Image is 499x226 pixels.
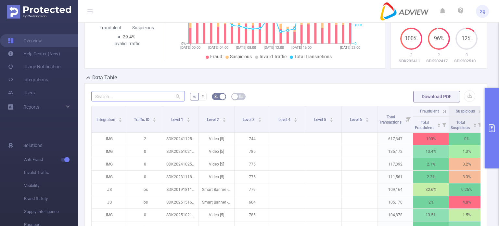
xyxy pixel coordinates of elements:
[473,122,477,124] i: icon: caret-up
[413,183,449,196] p: 32.6%
[123,34,135,39] span: 29.4%
[258,117,262,119] i: icon: caret-up
[258,117,262,121] div: Sort
[163,158,198,170] p: SDK20241025100948lrli6lencunfl1z
[451,120,471,130] span: Total Suspicious
[96,117,116,122] span: Integration
[134,117,150,122] span: Traffic ID
[235,145,270,158] p: 785
[235,183,270,196] p: 779
[8,86,35,99] a: Users
[91,91,185,101] input: Search...
[92,74,117,82] h2: Data Table
[258,119,262,121] i: icon: caret-down
[92,171,127,183] p: IMG
[397,52,425,58] p: 2
[377,171,413,183] p: 111,561
[243,117,256,122] span: Level 3
[127,158,163,170] p: 0
[7,5,71,19] img: Protected Media
[377,133,413,145] p: 617,347
[163,183,198,196] p: SDK20191811061225glpgaku0pgvq7an
[222,119,226,121] i: icon: caret-down
[294,117,297,119] i: icon: caret-up
[199,133,234,145] p: Video [5]
[473,125,477,126] i: icon: caret-down
[449,209,484,221] p: 1.5%
[473,122,477,126] div: Sort
[294,117,298,121] div: Sort
[365,117,369,119] i: icon: caret-up
[235,171,270,183] p: 775
[449,171,484,183] p: 3.3%
[354,23,363,27] tspan: 100K
[230,54,252,59] span: Suspicious
[199,196,234,208] p: Smart Banner - 320x50 [0]
[453,52,480,58] p: 0
[208,46,228,50] tspan: [DATE] 04:00
[291,46,312,50] tspan: [DATE] 16:00
[127,196,163,208] p: ios
[127,24,160,31] div: Suspicious
[449,158,484,170] p: 3.2%
[329,119,333,121] i: icon: caret-down
[119,117,122,119] i: icon: caret-up
[118,117,122,121] div: Sort
[92,183,127,196] p: JS
[127,145,163,158] p: 0
[127,209,163,221] p: 0
[235,209,270,221] p: 785
[350,117,363,122] span: Level 6
[413,91,460,102] button: Download PDF
[235,196,270,208] p: 604
[377,196,413,208] p: 105,170
[24,153,78,166] span: Anti-Fraud
[449,133,484,145] p: 0%
[425,52,453,58] p: 2
[379,115,403,125] span: Total Transactions
[415,120,435,130] span: Total Fraudulent
[186,119,190,121] i: icon: caret-down
[340,46,360,50] tspan: [DATE] 23:00
[119,119,122,121] i: icon: caret-down
[153,119,156,121] i: icon: caret-down
[400,36,422,41] span: 100%
[413,158,449,170] p: 2.1%
[163,209,198,221] p: SDK20251021100302ytwiya4hooryady
[201,94,204,99] span: #
[92,196,127,208] p: JS
[23,100,39,113] a: Reports
[425,58,453,64] p: SDK2024171205080537v5dr8ej81hbe5
[171,117,184,122] span: Level 1
[24,205,78,218] span: Supply Intelligence
[235,133,270,145] p: 744
[449,196,484,208] p: 4.8%
[152,117,156,121] div: Sort
[278,117,291,122] span: Level 4
[377,145,413,158] p: 135,172
[8,34,42,47] a: Overview
[8,73,48,86] a: Integrations
[92,158,127,170] p: IMG
[199,209,234,221] p: Video [5]
[354,42,356,46] tspan: 0
[239,94,243,98] i: icon: table
[210,54,222,59] span: Fraud
[413,209,449,221] p: 13.5%
[365,119,369,121] i: icon: caret-down
[294,54,332,59] span: Total Transactions
[365,117,369,121] div: Sort
[437,122,441,126] div: Sort
[163,145,198,158] p: SDK202510211003097k4b8bd81fh0iw0
[420,109,439,113] span: Fraudulent
[163,196,198,208] p: SDK20251516030429lmclyvf9c9xdsaf
[413,133,449,145] p: 100%
[186,117,190,121] div: Sort
[413,171,449,183] p: 2.2%
[453,58,480,64] p: SDK202510211003097k4b8bd81fh0iw0
[92,133,127,145] p: IMG
[127,133,163,145] p: 2
[437,122,441,124] i: icon: caret-up
[199,158,234,170] p: Video [5]
[180,46,200,50] tspan: [DATE] 00:00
